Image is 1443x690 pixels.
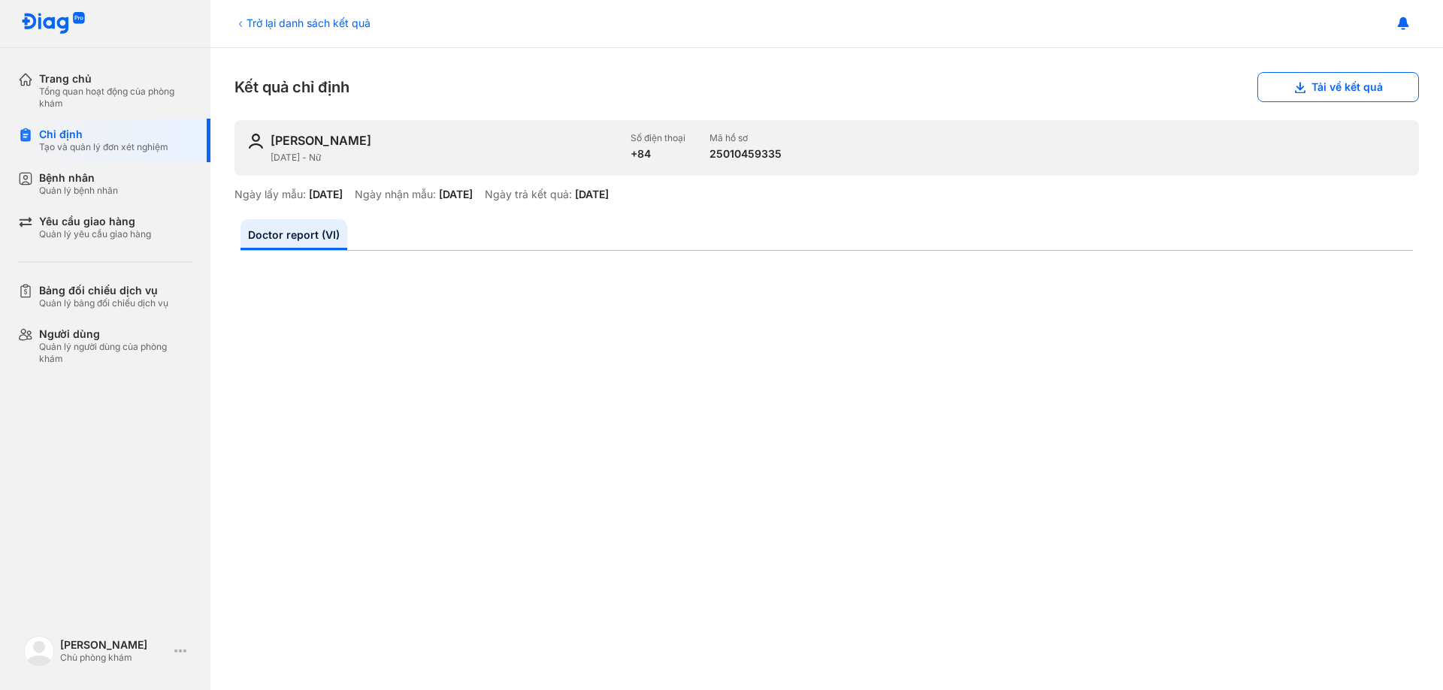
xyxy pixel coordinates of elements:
[39,128,168,141] div: Chỉ định
[439,188,473,201] div: [DATE]
[60,652,168,664] div: Chủ phòng khám
[39,171,118,185] div: Bệnh nhân
[39,215,151,228] div: Yêu cầu giao hàng
[39,228,151,240] div: Quản lý yêu cầu giao hàng
[39,72,192,86] div: Trang chủ
[39,185,118,197] div: Quản lý bệnh nhân
[485,188,572,201] div: Ngày trả kết quả:
[709,132,782,144] div: Mã hồ sơ
[309,188,343,201] div: [DATE]
[247,132,265,150] img: user-icon
[21,12,86,35] img: logo
[631,147,685,161] div: +84
[271,132,371,149] div: [PERSON_NAME]
[234,15,371,31] div: Trở lại danh sách kết quả
[24,636,54,666] img: logo
[39,141,168,153] div: Tạo và quản lý đơn xét nghiệm
[60,638,168,652] div: [PERSON_NAME]
[39,341,192,365] div: Quản lý người dùng của phòng khám
[631,132,685,144] div: Số điện thoại
[39,327,192,341] div: Người dùng
[234,72,1419,102] div: Kết quả chỉ định
[39,297,168,309] div: Quản lý bảng đối chiếu dịch vụ
[234,188,306,201] div: Ngày lấy mẫu:
[709,147,782,161] div: 25010459335
[271,152,619,164] div: [DATE] - Nữ
[39,284,168,297] div: Bảng đối chiếu dịch vụ
[355,188,436,201] div: Ngày nhận mẫu:
[575,188,609,201] div: [DATE]
[240,219,347,250] a: Doctor report (VI)
[39,86,192,110] div: Tổng quan hoạt động của phòng khám
[1257,72,1419,102] button: Tải về kết quả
